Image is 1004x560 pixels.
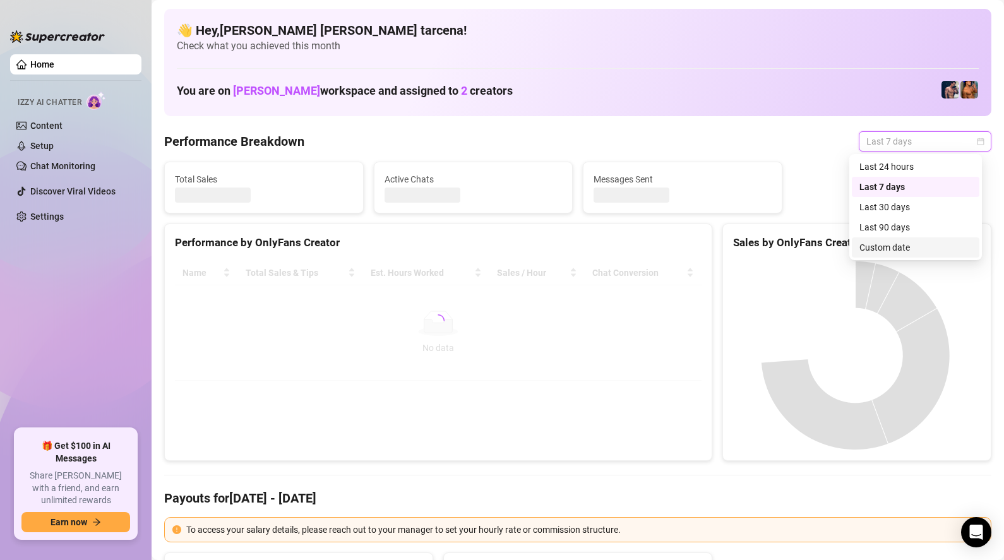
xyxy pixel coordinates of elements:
[866,132,984,151] span: Last 7 days
[852,177,979,197] div: Last 7 days
[461,84,467,97] span: 2
[92,518,101,527] span: arrow-right
[385,172,563,186] span: Active Chats
[30,141,54,151] a: Setup
[852,237,979,258] div: Custom date
[859,200,972,214] div: Last 30 days
[859,160,972,174] div: Last 24 hours
[852,157,979,177] div: Last 24 hours
[177,84,513,98] h1: You are on workspace and assigned to creators
[852,197,979,217] div: Last 30 days
[177,39,979,53] span: Check what you achieved this month
[172,525,181,534] span: exclamation-circle
[852,217,979,237] div: Last 90 days
[961,517,991,547] div: Open Intercom Messenger
[18,97,81,109] span: Izzy AI Chatter
[594,172,772,186] span: Messages Sent
[51,517,87,527] span: Earn now
[859,180,972,194] div: Last 7 days
[733,234,981,251] div: Sales by OnlyFans Creator
[10,30,105,43] img: logo-BBDzfeDw.svg
[164,489,991,507] h4: Payouts for [DATE] - [DATE]
[186,523,983,537] div: To access your salary details, please reach out to your manager to set your hourly rate or commis...
[977,138,984,145] span: calendar
[30,161,95,171] a: Chat Monitoring
[30,211,64,222] a: Settings
[941,81,959,98] img: Axel
[233,84,320,97] span: [PERSON_NAME]
[30,59,54,69] a: Home
[859,220,972,234] div: Last 90 days
[164,133,304,150] h4: Performance Breakdown
[859,241,972,254] div: Custom date
[177,21,979,39] h4: 👋 Hey, [PERSON_NAME] [PERSON_NAME] tarcena !
[175,234,702,251] div: Performance by OnlyFans Creator
[30,186,116,196] a: Discover Viral Videos
[87,92,106,110] img: AI Chatter
[21,470,130,507] span: Share [PERSON_NAME] with a friend, and earn unlimited rewards
[21,440,130,465] span: 🎁 Get $100 in AI Messages
[175,172,353,186] span: Total Sales
[432,314,445,327] span: loading
[960,81,978,98] img: JG
[30,121,63,131] a: Content
[21,512,130,532] button: Earn nowarrow-right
